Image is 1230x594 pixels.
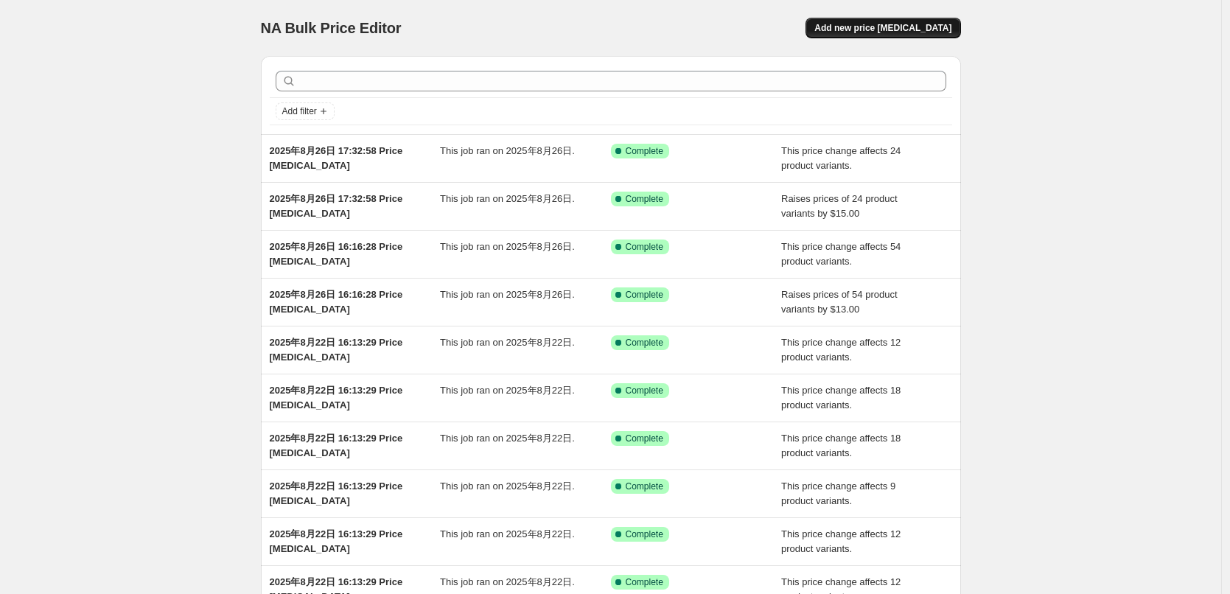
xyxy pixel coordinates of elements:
[440,289,575,300] span: This job ran on 2025年8月26日.
[270,193,403,219] span: 2025年8月26日 17:32:58 Price [MEDICAL_DATA]
[270,289,403,315] span: 2025年8月26日 16:16:28 Price [MEDICAL_DATA]
[781,289,898,315] span: Raises prices of 54 product variants by $13.00
[781,337,901,363] span: This price change affects 12 product variants.
[781,145,901,171] span: This price change affects 24 product variants.
[626,481,663,492] span: Complete
[626,145,663,157] span: Complete
[440,528,575,539] span: This job ran on 2025年8月22日.
[626,337,663,349] span: Complete
[781,433,901,458] span: This price change affects 18 product variants.
[781,193,898,219] span: Raises prices of 24 product variants by $15.00
[270,145,403,171] span: 2025年8月26日 17:32:58 Price [MEDICAL_DATA]
[270,241,403,267] span: 2025年8月26日 16:16:28 Price [MEDICAL_DATA]
[440,576,575,587] span: This job ran on 2025年8月22日.
[270,385,403,410] span: 2025年8月22日 16:13:29 Price [MEDICAL_DATA]
[626,193,663,205] span: Complete
[626,528,663,540] span: Complete
[440,241,575,252] span: This job ran on 2025年8月26日.
[781,385,901,410] span: This price change affects 18 product variants.
[261,20,402,36] span: NA Bulk Price Editor
[781,528,901,554] span: This price change affects 12 product variants.
[440,481,575,492] span: This job ran on 2025年8月22日.
[440,193,575,204] span: This job ran on 2025年8月26日.
[626,241,663,253] span: Complete
[626,289,663,301] span: Complete
[440,145,575,156] span: This job ran on 2025年8月26日.
[781,481,895,506] span: This price change affects 9 product variants.
[270,433,403,458] span: 2025年8月22日 16:13:29 Price [MEDICAL_DATA]
[270,481,403,506] span: 2025年8月22日 16:13:29 Price [MEDICAL_DATA]
[440,385,575,396] span: This job ran on 2025年8月22日.
[270,337,403,363] span: 2025年8月22日 16:13:29 Price [MEDICAL_DATA]
[781,241,901,267] span: This price change affects 54 product variants.
[440,433,575,444] span: This job ran on 2025年8月22日.
[806,18,960,38] button: Add new price [MEDICAL_DATA]
[626,385,663,396] span: Complete
[282,105,317,117] span: Add filter
[626,433,663,444] span: Complete
[814,22,951,34] span: Add new price [MEDICAL_DATA]
[626,576,663,588] span: Complete
[276,102,335,120] button: Add filter
[440,337,575,348] span: This job ran on 2025年8月22日.
[270,528,403,554] span: 2025年8月22日 16:13:29 Price [MEDICAL_DATA]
